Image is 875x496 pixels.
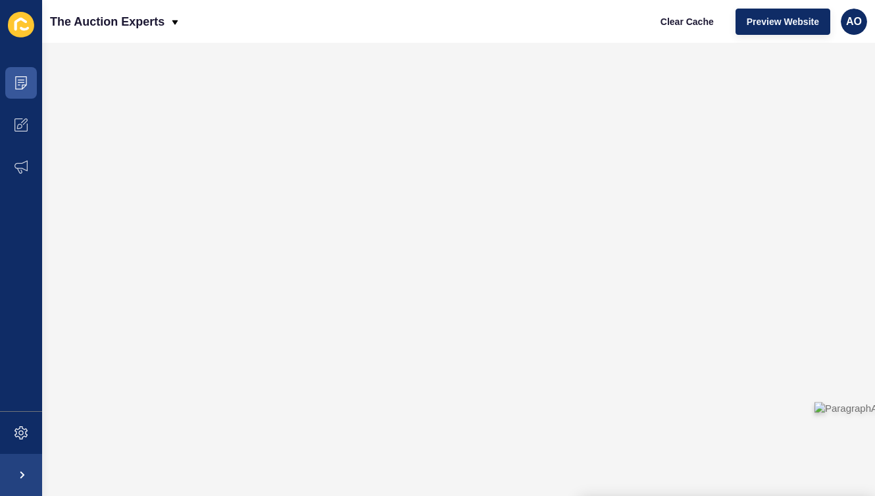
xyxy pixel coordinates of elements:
[846,15,862,28] span: AO
[747,15,819,28] span: Preview Website
[661,15,714,28] span: Clear Cache
[50,5,164,38] p: The Auction Experts
[649,9,725,35] button: Clear Cache
[736,9,830,35] button: Preview Website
